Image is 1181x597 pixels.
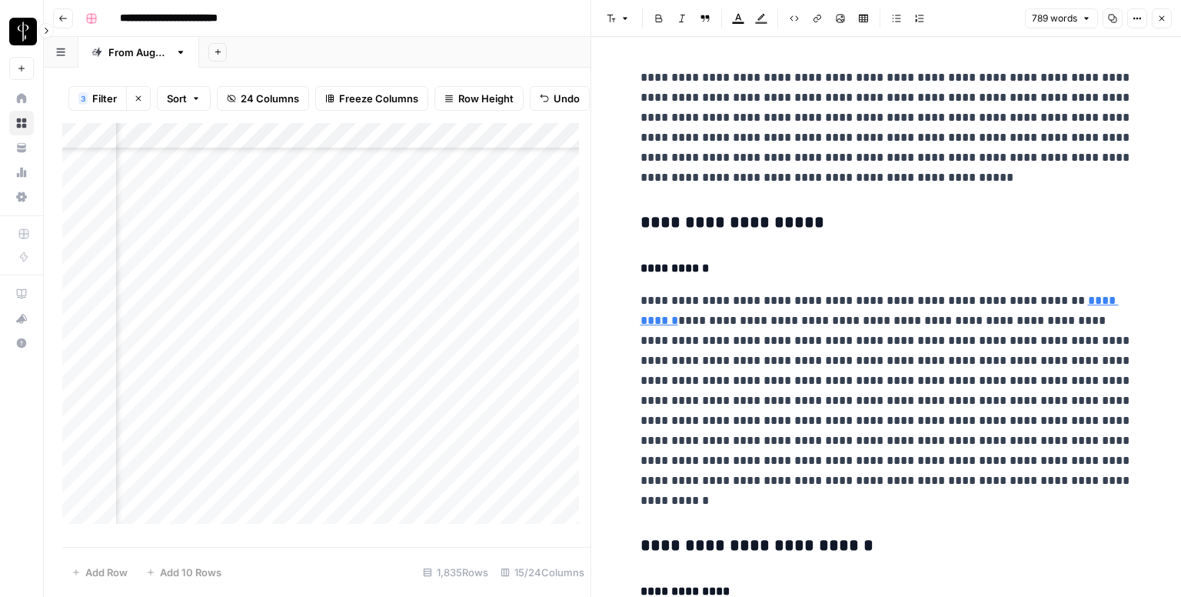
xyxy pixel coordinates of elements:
[417,560,494,585] div: 1,835 Rows
[81,92,85,105] span: 3
[9,185,34,209] a: Settings
[554,91,580,106] span: Undo
[167,91,187,106] span: Sort
[9,135,34,160] a: Your Data
[9,12,34,51] button: Workspace: LP Production Workloads
[160,565,221,580] span: Add 10 Rows
[458,91,514,106] span: Row Height
[9,306,34,331] button: What's new?
[108,45,169,60] div: From [DATE]
[241,91,299,106] span: 24 Columns
[530,86,590,111] button: Undo
[315,86,428,111] button: Freeze Columns
[434,86,524,111] button: Row Height
[9,282,34,306] a: AirOps Academy
[157,86,211,111] button: Sort
[78,37,199,68] a: From [DATE]
[62,560,137,585] button: Add Row
[9,111,34,135] a: Browse
[1032,12,1077,25] span: 789 words
[494,560,590,585] div: 15/24 Columns
[10,307,33,330] div: What's new?
[92,91,117,106] span: Filter
[78,92,88,105] div: 3
[137,560,231,585] button: Add 10 Rows
[9,86,34,111] a: Home
[9,331,34,355] button: Help + Support
[85,565,128,580] span: Add Row
[9,18,37,45] img: LP Production Workloads Logo
[217,86,309,111] button: 24 Columns
[339,91,418,106] span: Freeze Columns
[68,86,126,111] button: 3Filter
[1025,8,1098,28] button: 789 words
[9,160,34,185] a: Usage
